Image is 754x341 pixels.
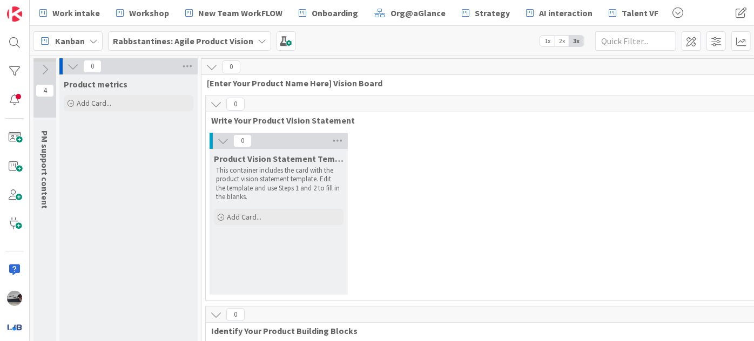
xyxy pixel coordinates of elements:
span: 1x [540,36,555,46]
span: Strategy [475,6,510,19]
a: Org@aGlance [368,3,452,23]
span: 0 [222,60,240,73]
span: Talent VF [622,6,658,19]
input: Quick Filter... [595,31,676,51]
span: Add Card... [227,212,261,222]
span: 0 [233,134,252,147]
span: Kanban [55,35,85,47]
img: avatar [7,319,22,335]
span: 0 [226,308,245,321]
a: Strategy [455,3,516,23]
p: This container includes the card with the product vision statement template. Edit the template an... [216,166,341,201]
span: Work intake [52,6,100,19]
span: Product Vision Statement Template [214,153,344,164]
span: 3x [569,36,584,46]
span: AI interaction [539,6,593,19]
a: Onboarding [292,3,365,23]
b: Rabbstantines: Agile Product Vision [113,36,253,46]
img: jB [7,291,22,306]
img: Visit kanbanzone.com [7,6,22,22]
a: New Team WorkFLOW [179,3,289,23]
span: Onboarding [312,6,358,19]
span: Org@aGlance [391,6,446,19]
a: AI interaction [520,3,599,23]
a: Workshop [110,3,176,23]
span: New Team WorkFLOW [198,6,282,19]
span: 4 [36,84,54,97]
span: Add Card... [77,98,111,108]
a: Talent VF [602,3,665,23]
a: Work intake [33,3,106,23]
span: 2x [555,36,569,46]
span: Product metrics [64,79,127,90]
span: PM support content [39,131,50,209]
span: 0 [226,98,245,111]
span: 0 [83,60,102,73]
span: Workshop [129,6,169,19]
